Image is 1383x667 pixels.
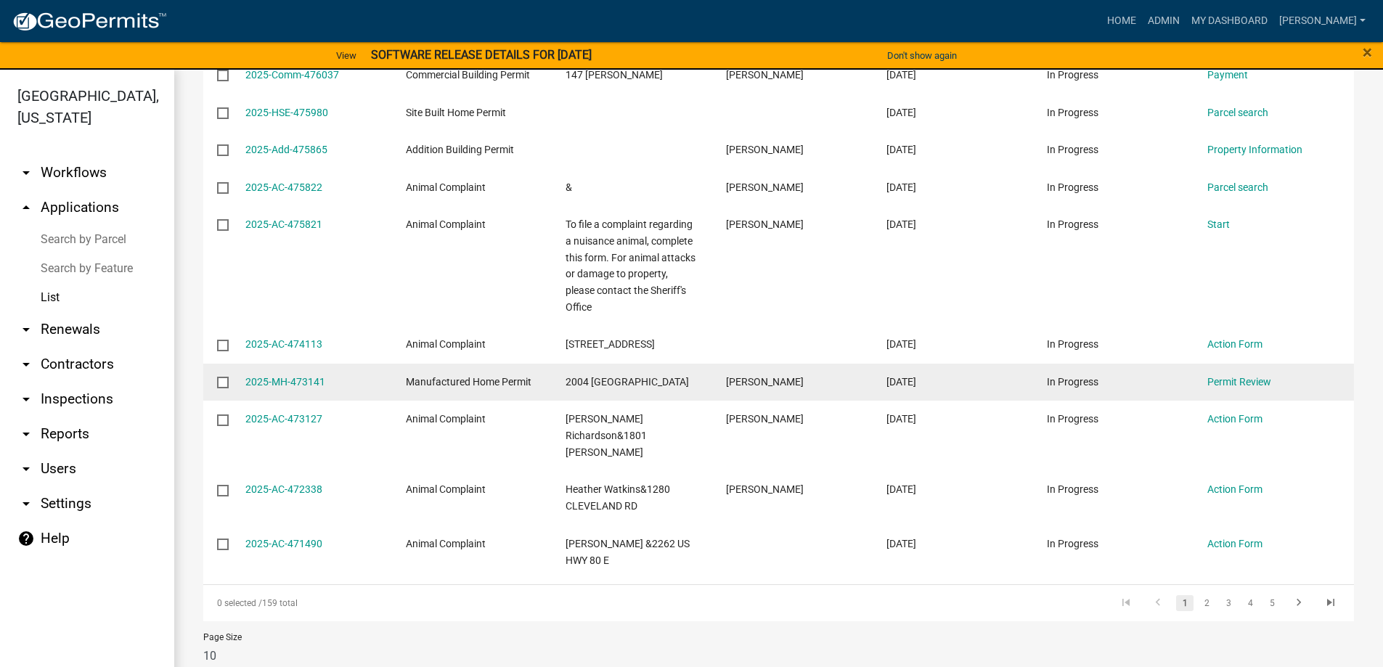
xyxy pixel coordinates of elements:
[1176,595,1194,611] a: 1
[1207,144,1302,155] a: Property Information
[1363,44,1372,61] button: Close
[726,218,804,230] span: Alex Torrez
[17,390,35,408] i: arrow_drop_down
[1047,483,1098,495] span: In Progress
[1207,413,1262,425] a: Action Form
[406,413,486,425] span: Animal Complaint
[406,218,486,230] span: Animal Complaint
[726,181,804,193] span: Alex Torrez
[726,69,804,81] span: Kristina
[1047,218,1098,230] span: In Progress
[1317,595,1345,611] a: go to last page
[1047,69,1098,81] span: In Progress
[203,585,658,621] div: 159 total
[1186,7,1273,35] a: My Dashboard
[245,538,322,549] a: 2025-AC-471490
[1261,591,1283,615] li: page 5
[1198,595,1215,611] a: 2
[1047,538,1098,549] span: In Progress
[245,107,328,118] a: 2025-HSE-475980
[17,164,35,181] i: arrow_drop_down
[1207,218,1230,230] a: Start
[566,483,670,512] span: Heather Watkins&1280 CLEVELAND RD
[566,538,690,566] span: Holly Johnson &2262 US HWY 80 E
[1207,181,1268,193] a: Parcel search
[726,483,804,495] span: Layla Kriz
[1144,595,1172,611] a: go to previous page
[245,483,322,495] a: 2025-AC-472338
[1217,591,1239,615] li: page 3
[886,338,916,350] span: 09/05/2025
[1285,595,1313,611] a: go to next page
[1047,144,1098,155] span: In Progress
[245,413,322,425] a: 2025-AC-473127
[1207,69,1248,81] a: Payment
[1112,595,1140,611] a: go to first page
[17,356,35,373] i: arrow_drop_down
[17,321,35,338] i: arrow_drop_down
[1273,7,1371,35] a: [PERSON_NAME]
[245,218,322,230] a: 2025-AC-475821
[566,181,572,193] span: &
[406,181,486,193] span: Animal Complaint
[1207,107,1268,118] a: Parcel search
[1174,591,1196,615] li: page 1
[726,413,804,425] span: Layla Kriz
[1047,107,1098,118] span: In Progress
[886,483,916,495] span: 09/02/2025
[371,48,592,62] strong: SOFTWARE RELEASE DETAILS FOR [DATE]
[1239,591,1261,615] li: page 4
[1207,338,1262,350] a: Action Form
[17,495,35,512] i: arrow_drop_down
[1047,338,1098,350] span: In Progress
[406,107,506,118] span: Site Built Home Permit
[406,376,531,388] span: Manufactured Home Permit
[245,144,327,155] a: 2025-Add-475865
[1047,413,1098,425] span: In Progress
[726,144,804,155] span: Ronald C Smith
[726,376,804,388] span: Charles Abbott
[17,460,35,478] i: arrow_drop_down
[245,338,322,350] a: 2025-AC-474113
[17,199,35,216] i: arrow_drop_up
[217,598,262,608] span: 0 selected /
[1363,42,1372,62] span: ×
[1220,595,1237,611] a: 3
[566,338,655,350] span: Anonymous&203 Wellington Way
[406,338,486,350] span: Animal Complaint
[886,69,916,81] span: 09/09/2025
[245,69,339,81] a: 2025-Comm-476037
[1207,538,1262,549] a: Action Form
[886,376,916,388] span: 09/03/2025
[1196,591,1217,615] li: page 2
[245,376,325,388] a: 2025-MH-473141
[1047,181,1098,193] span: In Progress
[406,144,514,155] span: Addition Building Permit
[886,181,916,193] span: 09/09/2025
[1142,7,1186,35] a: Admin
[1207,376,1271,388] a: Permit Review
[406,69,530,81] span: Commercial Building Permit
[1241,595,1259,611] a: 4
[886,218,916,230] span: 09/09/2025
[17,425,35,443] i: arrow_drop_down
[886,413,916,425] span: 09/03/2025
[1263,595,1281,611] a: 5
[566,218,695,313] span: To file a complaint regarding a nuisance animal, complete this form. For animal attacks or damage...
[1101,7,1142,35] a: Home
[406,483,486,495] span: Animal Complaint
[406,538,486,549] span: Animal Complaint
[886,107,916,118] span: 09/09/2025
[566,413,647,458] span: Michelle Richardson&1801 HOLLIS RD
[886,538,916,549] span: 08/30/2025
[881,44,963,67] button: Don't show again
[566,376,689,388] span: 2004 City of Refuge Road
[17,530,35,547] i: help
[566,69,663,81] span: 147 MAHONEY LANE
[1207,483,1262,495] a: Action Form
[1047,376,1098,388] span: In Progress
[330,44,362,67] a: View
[245,181,322,193] a: 2025-AC-475822
[886,144,916,155] span: 09/09/2025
